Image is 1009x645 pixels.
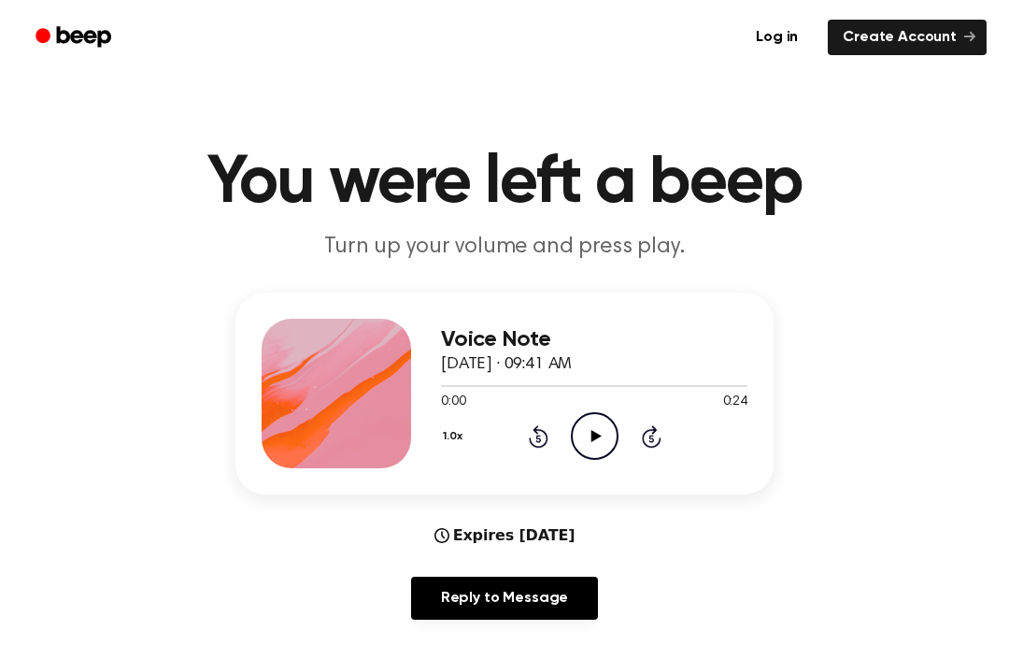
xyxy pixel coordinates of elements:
span: 0:24 [723,393,747,412]
a: Create Account [828,20,987,55]
a: Log in [737,16,817,59]
p: Turn up your volume and press play. [146,232,863,263]
div: Expires [DATE] [434,524,576,547]
a: Reply to Message [411,577,598,620]
h3: Voice Note [441,327,747,352]
h1: You were left a beep [26,150,983,217]
span: 0:00 [441,393,465,412]
span: [DATE] · 09:41 AM [441,356,572,373]
a: Beep [22,20,128,56]
button: 1.0x [441,421,469,452]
